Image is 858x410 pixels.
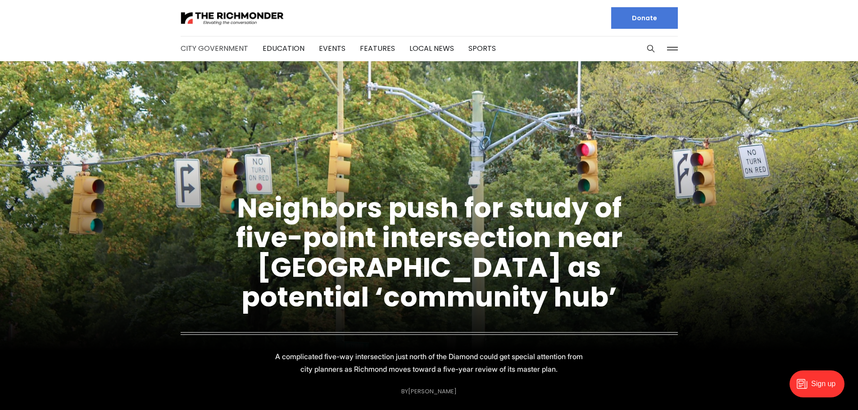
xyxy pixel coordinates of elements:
iframe: portal-trigger [782,366,858,410]
a: City Government [181,43,248,54]
img: The Richmonder [181,10,284,26]
a: Features [360,43,395,54]
a: Local News [409,43,454,54]
button: Search this site [644,42,658,55]
p: A complicated five-way intersection just north of the Diamond could get special attention from ci... [269,350,590,375]
a: Events [319,43,345,54]
a: Neighbors push for study of five-point intersection near [GEOGRAPHIC_DATA] as potential ‘communit... [236,189,622,316]
a: Sports [468,43,496,54]
a: [PERSON_NAME] [408,387,457,396]
a: Education [263,43,304,54]
div: By [401,388,457,395]
a: Donate [611,7,678,29]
